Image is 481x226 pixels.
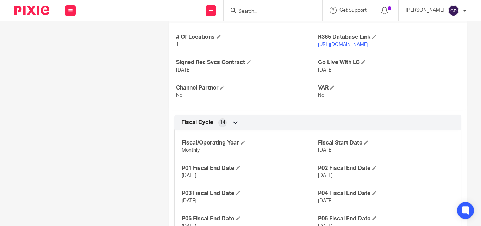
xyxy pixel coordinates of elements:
h4: P03 Fiscal End Date [182,190,318,197]
span: No [176,93,182,98]
span: [DATE] [318,68,333,73]
h4: P02 Fiscal End Date [318,165,454,172]
span: Fiscal Cycle [181,119,213,126]
h4: R365 Database Link [318,33,460,41]
h4: P06 Fiscal End Date [318,215,454,222]
span: 14 [220,119,225,126]
span: Monthly [182,148,200,153]
h4: Go Live With LC [318,59,460,66]
h4: Signed Rec Svcs Contract [176,59,318,66]
span: No [318,93,324,98]
span: [DATE] [318,148,333,153]
span: [DATE] [318,173,333,178]
h4: Fiscal Start Date [318,139,454,147]
h4: P04 Fiscal End Date [318,190,454,197]
span: [DATE] [182,198,196,203]
h4: Fiscal/Operating Year [182,139,318,147]
input: Search [238,8,301,15]
span: Get Support [339,8,367,13]
h4: P01 Fiscal End Date [182,165,318,172]
h4: # Of Locations [176,33,318,41]
h4: Channel Partner [176,84,318,92]
h4: P05 Fiscal End Date [182,215,318,222]
h4: VAR [318,84,460,92]
img: Pixie [14,6,49,15]
span: [DATE] [318,198,333,203]
span: 1 [176,42,179,47]
img: svg%3E [448,5,459,16]
span: [DATE] [176,68,191,73]
p: [PERSON_NAME] [406,7,444,14]
span: [DATE] [182,173,196,178]
a: [URL][DOMAIN_NAME] [318,42,368,47]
